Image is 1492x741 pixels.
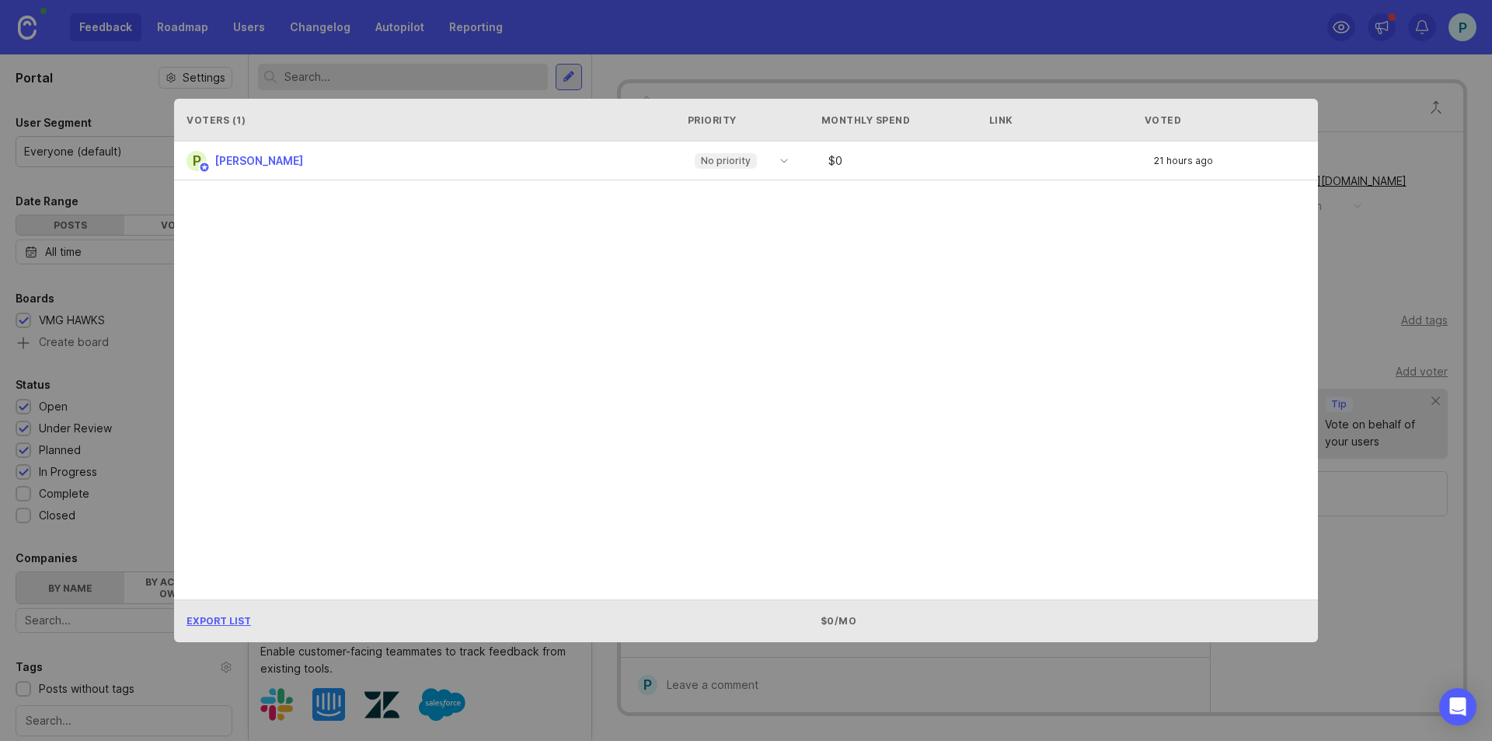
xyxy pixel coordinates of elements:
svg: toggle icon [772,155,797,167]
a: P[PERSON_NAME] [186,151,315,171]
div: Open Intercom Messenger [1439,688,1476,725]
span: Export List [186,615,251,627]
div: toggle menu [685,149,797,173]
div: Voted [1145,114,1306,127]
div: $0/mo [821,614,983,627]
img: member badge [199,162,211,173]
p: No priority [701,155,751,167]
div: Link [989,114,1013,127]
div: Monthly Spend [821,114,983,127]
div: P [186,151,207,171]
div: Voters ( 1 ) [186,114,672,127]
div: $ 0 [822,156,999,166]
div: Priority [688,114,790,127]
span: 21 hours ago [1154,156,1213,166]
span: [PERSON_NAME] [214,154,303,167]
